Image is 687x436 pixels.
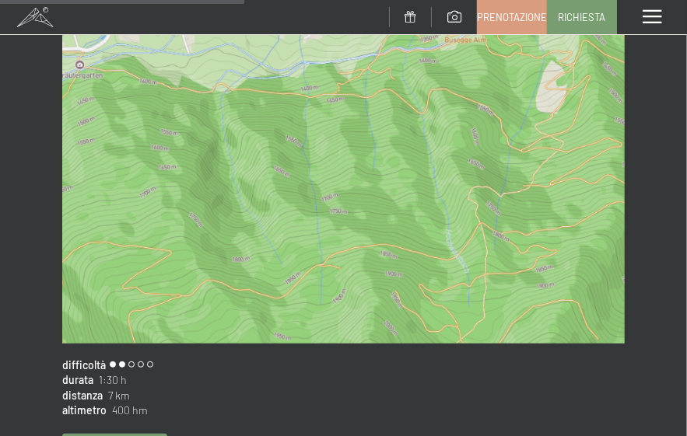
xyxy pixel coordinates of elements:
span: 7 km [103,388,130,403]
a: Richiesta [548,1,616,33]
span: 400 hm [107,403,148,418]
span: altimetro [62,403,107,418]
span: difficoltà [62,358,106,373]
span: distanza [62,388,103,403]
a: Prenotazione [478,1,546,33]
span: 1:30 h [93,372,127,388]
span: durata [62,372,93,388]
span: Prenotazione [477,10,547,24]
span: Richiesta [559,10,606,24]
